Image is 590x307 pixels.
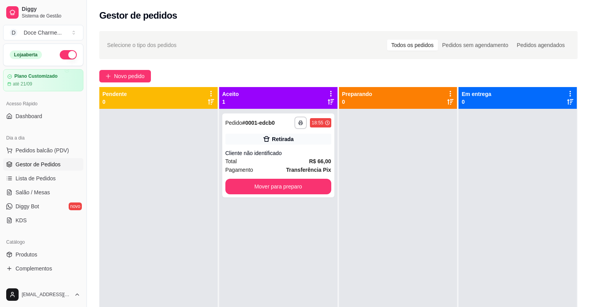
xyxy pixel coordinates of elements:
[13,81,32,87] article: até 21/09
[3,132,83,144] div: Dia a dia
[99,70,151,82] button: Novo pedido
[3,186,83,199] a: Salão / Mesas
[16,216,27,224] span: KDS
[272,135,294,143] div: Retirada
[16,147,69,154] span: Pedidos balcão (PDV)
[3,200,83,213] a: Diggy Botnovo
[3,236,83,248] div: Catálogo
[225,166,253,174] span: Pagamento
[22,13,80,19] span: Sistema de Gestão
[222,90,239,98] p: Aceito
[3,69,83,91] a: Plano Customizadoaté 21/09
[3,110,83,122] a: Dashboard
[3,3,83,22] a: DiggySistema de Gestão
[512,40,569,51] div: Pedidos agendados
[107,41,176,49] span: Selecione o tipo dos pedidos
[222,98,239,106] p: 1
[22,291,71,298] span: [EMAIL_ADDRESS][DOMAIN_NAME]
[16,251,37,258] span: Produtos
[16,112,42,120] span: Dashboard
[60,50,77,59] button: Alterar Status
[242,120,275,126] strong: # 0001-edcb0
[3,214,83,227] a: KDS
[3,98,83,110] div: Acesso Rápido
[342,98,372,106] p: 0
[10,51,42,59] div: Loja aberta
[462,90,491,98] p: Em entrega
[16,188,50,196] span: Salão / Mesas
[462,98,491,106] p: 0
[10,29,17,37] span: D
[16,160,61,168] span: Gestor de Pedidos
[106,73,111,79] span: plus
[342,90,372,98] p: Preparando
[438,40,512,51] div: Pedidos sem agendamento
[3,144,83,157] button: Pedidos balcão (PDV)
[225,149,331,157] div: Cliente não identificado
[16,174,56,182] span: Lista de Pedidos
[3,248,83,261] a: Produtos
[286,167,331,173] strong: Transferência Pix
[114,72,145,80] span: Novo pedido
[225,120,242,126] span: Pedido
[311,120,323,126] div: 18:55
[3,285,83,304] button: [EMAIL_ADDRESS][DOMAIN_NAME]
[22,6,80,13] span: Diggy
[102,98,127,106] p: 0
[24,29,62,37] div: Doce Charme ...
[16,202,39,210] span: Diggy Bot
[16,265,52,272] span: Complementos
[3,172,83,185] a: Lista de Pedidos
[102,90,127,98] p: Pendente
[3,25,83,40] button: Select a team
[3,262,83,275] a: Complementos
[225,157,237,166] span: Total
[14,73,57,79] article: Plano Customizado
[387,40,438,51] div: Todos os pedidos
[309,158,331,164] strong: R$ 66,00
[3,158,83,171] a: Gestor de Pedidos
[225,179,331,194] button: Mover para preparo
[99,9,177,22] h2: Gestor de pedidos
